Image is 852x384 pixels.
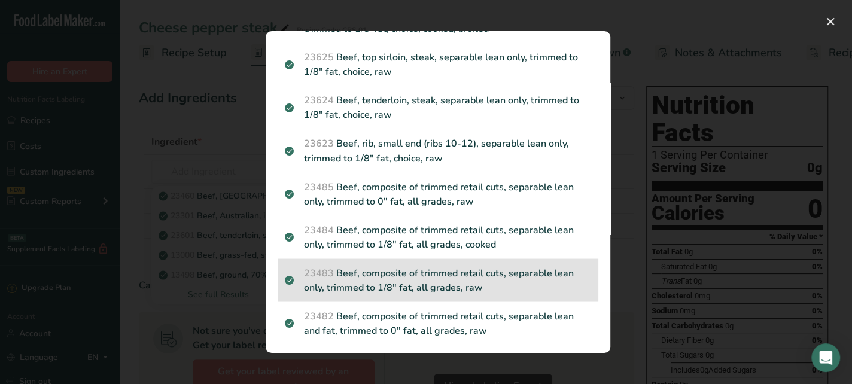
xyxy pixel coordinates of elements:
p: Beef, tenderloin, steak, separable lean only, trimmed to 1/8" fat, choice, raw [285,93,591,122]
span: 23624 [304,94,334,107]
span: 23625 [304,51,334,64]
span: 23623 [304,137,334,150]
span: 23484 [304,223,334,236]
p: Beef, composite of trimmed retail cuts, separable lean only, trimmed to 1/8" fat, all grades, cooked [285,223,591,251]
p: Beef, rib, small end (ribs 10-12), separable lean only, trimmed to 1/8" fat, choice, raw [285,136,591,165]
p: Beef, top sirloin, steak, separable lean only, trimmed to 1/8" fat, choice, raw [285,50,591,79]
span: 23483 [304,266,334,279]
p: Beef, composite of trimmed retail cuts, separable lean and fat, trimmed to 0" fat, all grades, raw [285,309,591,337]
p: Beef, composite of trimmed retail cuts, separable lean only, trimmed to 1/8" fat, all grades, raw [285,266,591,294]
p: Beef, ground, 97% lean meat / 3% fat, crumbles, cooked, pan-browned [285,352,591,380]
div: Open Intercom Messenger [811,343,840,372]
p: Beef, composite of trimmed retail cuts, separable lean only, trimmed to 0" fat, all grades, raw [285,179,591,208]
span: 23481 [304,352,334,365]
span: 23485 [304,180,334,193]
span: 23482 [304,309,334,322]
